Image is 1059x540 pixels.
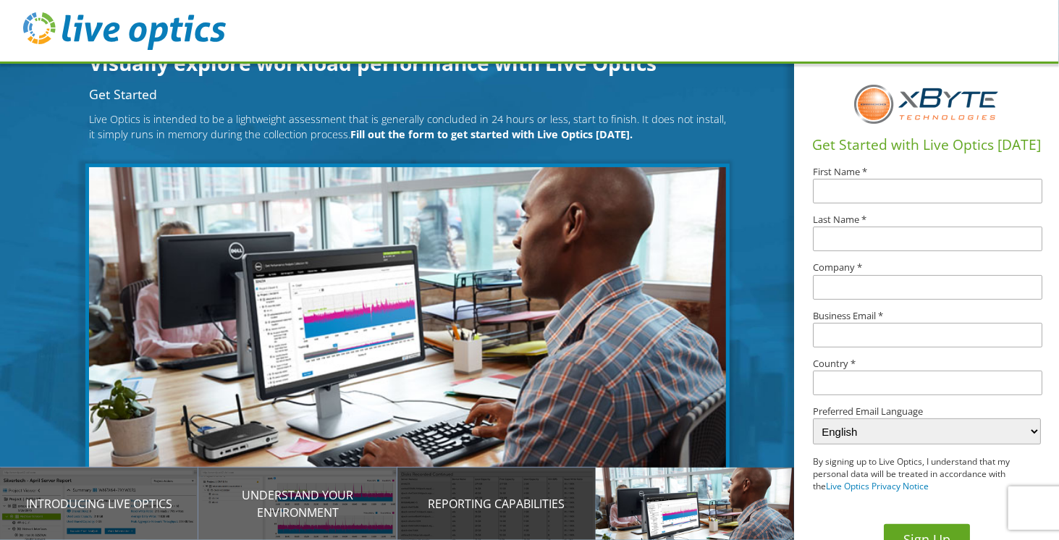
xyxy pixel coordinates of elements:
[85,164,730,504] img: Get Started
[813,311,1041,321] label: Business Email *
[813,407,1041,416] label: Preferred Email Language
[23,12,226,50] img: live_optics_svg.svg
[350,127,633,141] b: Fill out the form to get started with Live Optics [DATE].
[397,495,596,512] p: Reporting Capabilities
[89,88,726,101] h2: Get Started
[89,111,726,143] p: Live Optics is intended to be a lightweight assessment that is generally concluded in 24 hours or...
[813,263,1041,272] label: Company *
[813,215,1041,224] label: Last Name *
[854,76,999,132] img: Rc2DP4AIIwgdQAAAABJRU5ErkJggg==
[826,480,929,492] a: Live Optics Privacy Notice
[813,456,1018,492] p: By signing up to Live Optics, I understand that my personal data will be treated in accordance wi...
[198,486,397,521] p: Understand your environment
[813,167,1041,177] label: First Name *
[596,495,794,512] p: Get Started
[813,359,1041,368] label: Country *
[800,135,1053,156] h1: Get Started with Live Optics [DATE]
